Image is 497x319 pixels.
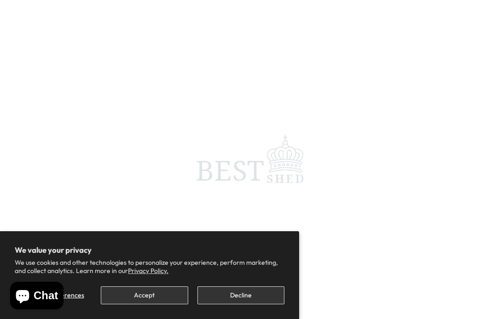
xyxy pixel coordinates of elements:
inbox-online-store-chat: Shopify online store chat [7,282,66,312]
p: We use cookies and other technologies to personalize your experience, perform marketing, and coll... [15,258,284,275]
a: Privacy Policy. [128,267,168,275]
button: Decline [197,286,284,304]
h2: We value your privacy [15,246,284,254]
button: Accept [101,286,188,304]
